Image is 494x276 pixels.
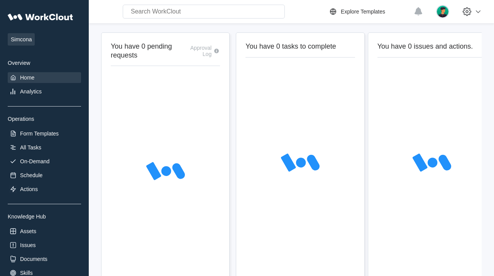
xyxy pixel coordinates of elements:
[341,8,385,15] div: Explore Templates
[185,45,211,57] div: Approval Log
[8,116,81,122] div: Operations
[20,88,42,95] div: Analytics
[8,226,81,237] a: Assets
[20,130,59,137] div: Form Templates
[8,184,81,195] a: Actions
[328,7,410,16] a: Explore Templates
[20,75,34,81] div: Home
[8,240,81,251] a: Issues
[8,156,81,167] a: On-Demand
[436,5,449,18] img: user.png
[20,256,47,262] div: Documents
[20,158,49,164] div: On-Demand
[111,42,185,59] h2: You have 0 pending requests
[20,144,41,151] div: All Tasks
[8,86,81,97] a: Analytics
[8,60,81,66] div: Overview
[20,186,38,192] div: Actions
[20,172,42,178] div: Schedule
[8,254,81,264] a: Documents
[8,170,81,181] a: Schedule
[8,128,81,139] a: Form Templates
[20,242,36,248] div: Issues
[8,142,81,153] a: All Tasks
[8,213,81,220] div: Knowledge Hub
[20,228,36,234] div: Assets
[245,42,355,51] h2: You have 0 tasks to complete
[8,72,81,83] a: Home
[8,33,35,46] span: Simcona
[377,42,487,51] h2: You have 0 issues and actions.
[123,5,285,19] input: Search WorkClout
